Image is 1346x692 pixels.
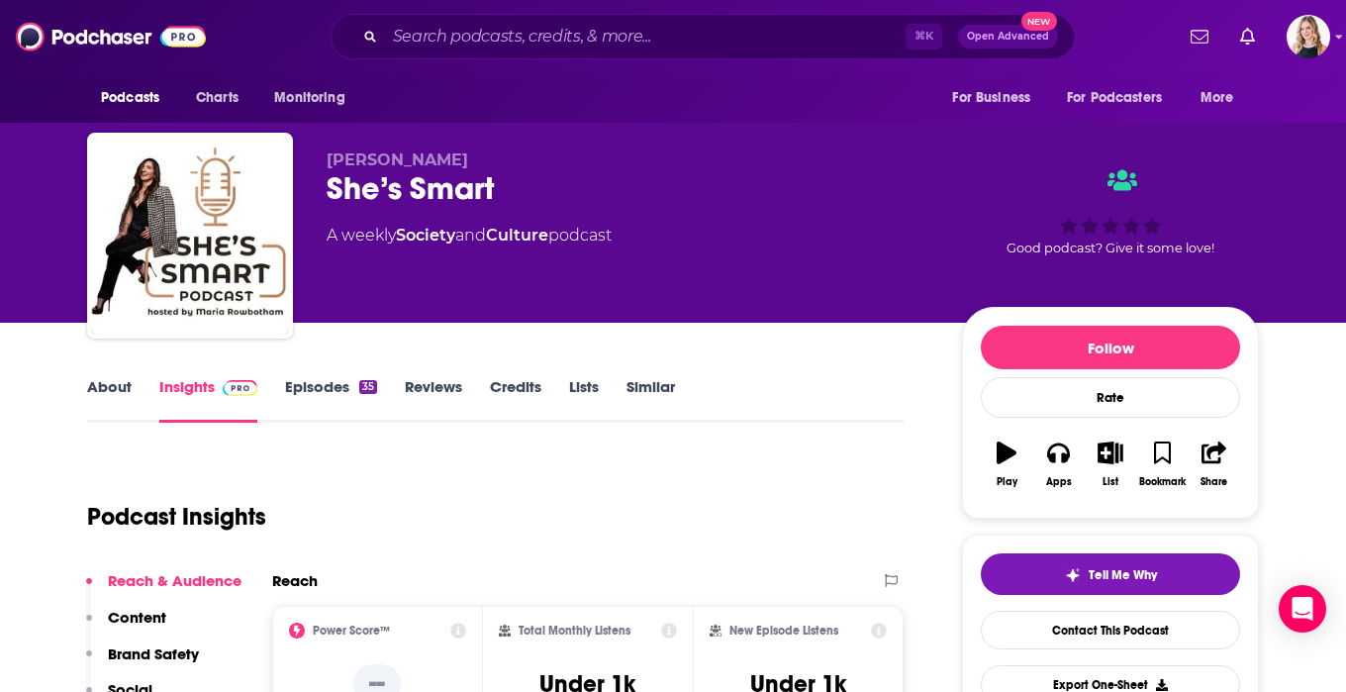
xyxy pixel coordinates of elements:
[519,624,630,638] h2: Total Monthly Listens
[1007,241,1214,255] span: Good podcast? Give it some love!
[938,79,1055,117] button: open menu
[405,377,462,423] a: Reviews
[396,226,455,245] a: Society
[1136,429,1188,500] button: Bookmark
[626,377,675,423] a: Similar
[1089,567,1157,583] span: Tell Me Why
[1187,79,1259,117] button: open menu
[569,377,599,423] a: Lists
[1067,84,1162,112] span: For Podcasters
[962,150,1259,273] div: Good podcast? Give it some love!
[1032,429,1084,500] button: Apps
[313,624,390,638] h2: Power Score™
[981,377,1240,418] div: Rate
[486,226,548,245] a: Culture
[108,608,166,627] p: Content
[1232,20,1263,53] a: Show notifications dropdown
[1021,12,1057,31] span: New
[285,377,377,423] a: Episodes35
[981,611,1240,649] a: Contact This Podcast
[1279,585,1326,633] div: Open Intercom Messenger
[91,137,289,335] img: She’s Smart
[1201,476,1227,488] div: Share
[1054,79,1191,117] button: open menu
[967,32,1049,42] span: Open Advanced
[196,84,239,112] span: Charts
[1139,476,1186,488] div: Bookmark
[87,502,266,532] h1: Podcast Insights
[981,429,1032,500] button: Play
[1287,15,1330,58] button: Show profile menu
[183,79,250,117] a: Charts
[997,476,1017,488] div: Play
[327,224,612,247] div: A weekly podcast
[1189,429,1240,500] button: Share
[1103,476,1118,488] div: List
[327,150,468,169] span: [PERSON_NAME]
[981,326,1240,369] button: Follow
[729,624,838,638] h2: New Episode Listens
[274,84,344,112] span: Monitoring
[16,18,206,55] img: Podchaser - Follow, Share and Rate Podcasts
[1046,476,1072,488] div: Apps
[1201,84,1234,112] span: More
[86,571,241,608] button: Reach & Audience
[1065,567,1081,583] img: tell me why sparkle
[1287,15,1330,58] span: Logged in as Ilana.Dvir
[86,608,166,644] button: Content
[952,84,1030,112] span: For Business
[108,644,199,663] p: Brand Safety
[455,226,486,245] span: and
[490,377,541,423] a: Credits
[359,380,377,394] div: 35
[86,644,199,681] button: Brand Safety
[87,79,185,117] button: open menu
[1085,429,1136,500] button: List
[331,14,1075,59] div: Search podcasts, credits, & more...
[223,380,257,396] img: Podchaser Pro
[87,377,132,423] a: About
[1183,20,1216,53] a: Show notifications dropdown
[101,84,159,112] span: Podcasts
[260,79,370,117] button: open menu
[159,377,257,423] a: InsightsPodchaser Pro
[385,21,906,52] input: Search podcasts, credits, & more...
[1287,15,1330,58] img: User Profile
[906,24,942,49] span: ⌘ K
[958,25,1058,49] button: Open AdvancedNew
[981,553,1240,595] button: tell me why sparkleTell Me Why
[272,571,318,590] h2: Reach
[108,571,241,590] p: Reach & Audience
